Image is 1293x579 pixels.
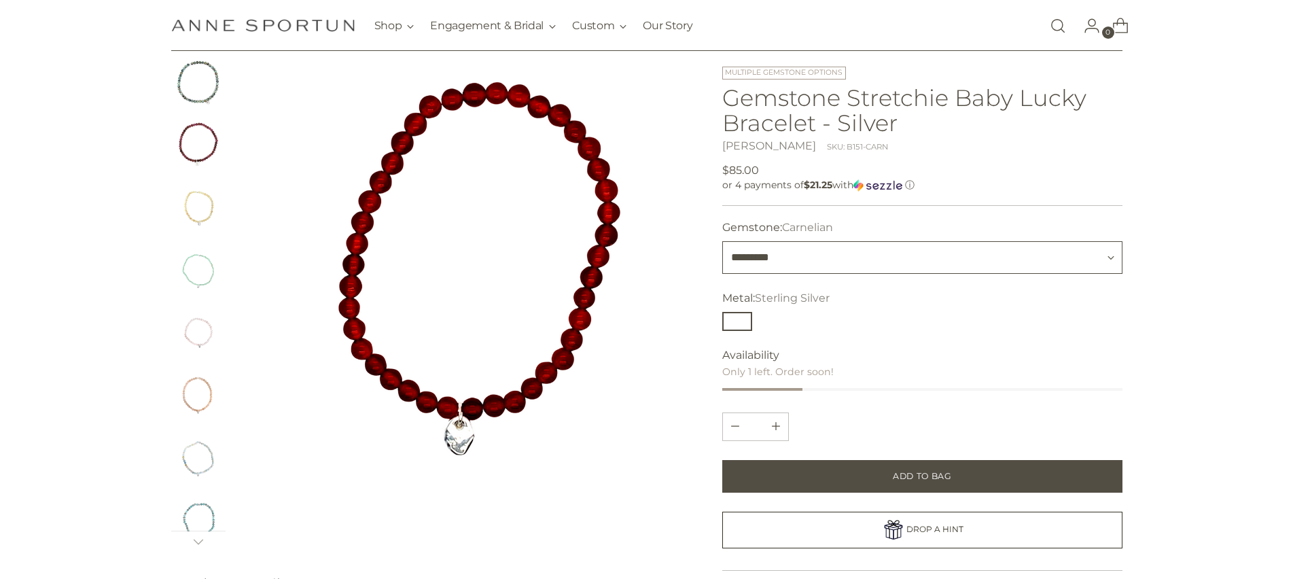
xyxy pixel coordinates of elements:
[722,162,759,179] span: $85.00
[722,290,830,306] label: Metal:
[374,11,414,41] button: Shop
[782,221,833,234] span: Carnelian
[722,312,752,331] button: Sterling Silver
[1044,12,1071,39] a: Open search modal
[722,85,1122,135] h1: Gemstone Stretchie Baby Lucky Bracelet - Silver
[722,512,1122,548] a: DROP A HINT
[1101,12,1129,39] a: Open cart modal
[171,118,226,173] button: Change image to image 2
[171,431,226,485] button: Change image to image 7
[171,181,226,235] button: Change image to image 3
[722,347,779,364] span: Availability
[171,493,226,548] button: Change image to image 8
[1102,27,1114,39] span: 0
[722,220,833,236] label: Gemstone:
[827,141,888,153] div: SKU: B151-CARN
[722,139,816,152] a: [PERSON_NAME]
[764,413,788,440] button: Subtract product quantity
[853,179,902,192] img: Sezzle
[722,179,1122,192] div: or 4 payments of$21.25withSezzle Click to learn more about Sezzle
[893,470,951,482] span: Add to Bag
[722,366,834,378] span: Only 1 left. Order soon!
[171,19,355,32] a: Anne Sportun Fine Jewellery
[722,460,1122,493] button: Add to Bag
[430,11,556,41] button: Engagement & Bridal
[171,306,226,360] button: Change image to image 5
[171,368,226,423] button: Change image to image 6
[722,179,1122,192] div: or 4 payments of with
[804,179,832,191] span: $21.25
[245,56,680,491] img: Gemstone Stretchie Baby Lucky Bracelet - Silver
[755,292,830,304] span: Sterling Silver
[739,413,772,440] input: Product quantity
[906,524,963,534] span: DROP A HINT
[171,56,226,110] button: Change image to image 1
[1073,12,1100,39] a: Go to the account page
[171,243,226,298] button: Change image to image 4
[643,11,692,41] a: Our Story
[723,413,747,440] button: Add product quantity
[572,11,626,41] button: Custom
